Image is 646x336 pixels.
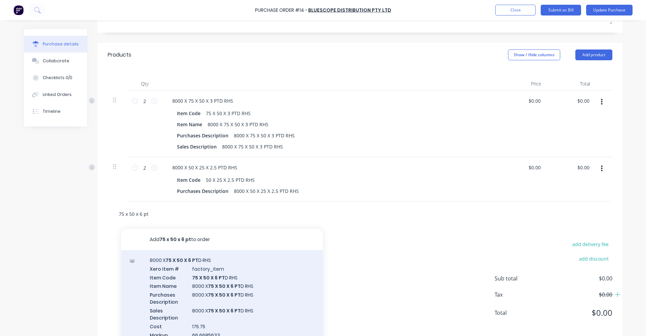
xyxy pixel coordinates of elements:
div: Purchases Description [174,131,231,140]
button: Timeline [24,103,87,120]
div: Timeline [43,108,61,114]
div: Item Code [174,175,203,185]
div: Collaborate [43,58,69,64]
button: Add product [575,49,612,60]
span: $0.00 [545,274,612,282]
input: Start typing to add a product... [118,207,253,221]
div: Price [498,77,547,91]
button: Checklists 0/0 [24,69,87,86]
img: Factory [13,5,24,15]
button: Close [495,5,536,15]
div: 8000 X 50 X 25 X 2.5 PTD RHS [167,163,243,172]
span: $0.00 [545,307,612,319]
div: 75 X 50 X 3 PTD RHS [203,108,253,118]
button: Collaborate [24,53,87,69]
div: Total [547,77,596,91]
div: Linked Orders [43,92,72,98]
button: Purchase details [24,36,87,53]
button: Update Purchase [586,5,633,15]
span: Total [495,309,545,317]
div: 8000 X 75 X 50 X 3 PTD RHS [205,120,271,129]
button: Add75 x 50 x 6 ptto order [121,229,323,250]
div: Item Name [174,120,205,129]
div: 8000 X 50 X 25 X 2.5 PTD RHS [231,186,301,196]
div: 8000 X 75 X 50 X 3 PTD RHS [219,142,286,152]
button: Submit as Bill [541,5,581,15]
div: Item Code [174,108,203,118]
div: Checklists 0/0 [43,75,72,81]
div: Purchase details [43,41,79,47]
button: add delivery fee [568,240,612,248]
div: 8000 X 75 X 50 X 3 PTD RHS [167,96,239,106]
span: Sub total [495,274,545,282]
span: $0.00 [545,291,612,299]
div: 8000 X 75 X 50 X 3 PTD RHS [231,131,297,140]
a: BLUESCOPE DISTRIBUTION PTY LTD [308,7,391,13]
button: add discount [575,254,612,263]
button: Show / Hide columns [508,49,560,60]
div: Qty [128,77,161,91]
div: Products [108,51,131,59]
span: Tax [495,291,545,299]
div: Sales Description [174,142,219,152]
div: Purchase Order #14 - [255,7,308,14]
button: Linked Orders [24,86,87,103]
div: 50 X 25 X 2.5 PTD RHS [203,175,257,185]
div: Purchases Description [174,186,231,196]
